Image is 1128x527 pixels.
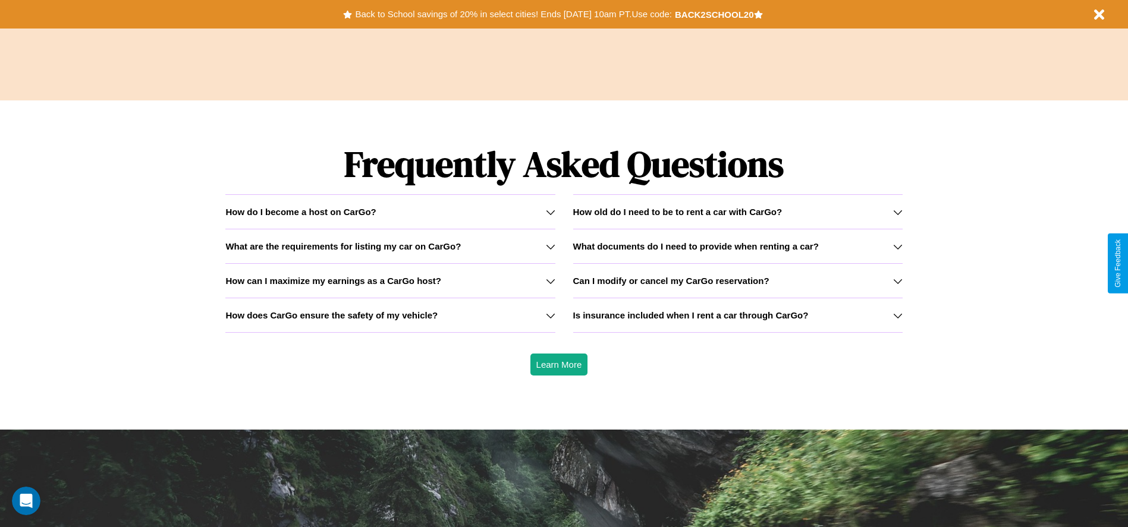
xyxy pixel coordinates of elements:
[573,276,769,286] h3: Can I modify or cancel my CarGo reservation?
[225,207,376,217] h3: How do I become a host on CarGo?
[352,6,674,23] button: Back to School savings of 20% in select cities! Ends [DATE] 10am PT.Use code:
[675,10,754,20] b: BACK2SCHOOL20
[225,241,461,251] h3: What are the requirements for listing my car on CarGo?
[573,207,783,217] h3: How old do I need to be to rent a car with CarGo?
[573,310,809,320] h3: Is insurance included when I rent a car through CarGo?
[1114,239,1122,288] div: Give Feedback
[573,241,819,251] h3: What documents do I need to provide when renting a car?
[225,310,438,320] h3: How does CarGo ensure the safety of my vehicle?
[225,134,902,194] h1: Frequently Asked Questions
[12,487,40,515] iframe: Intercom live chat
[530,354,588,375] button: Learn More
[225,276,441,286] h3: How can I maximize my earnings as a CarGo host?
